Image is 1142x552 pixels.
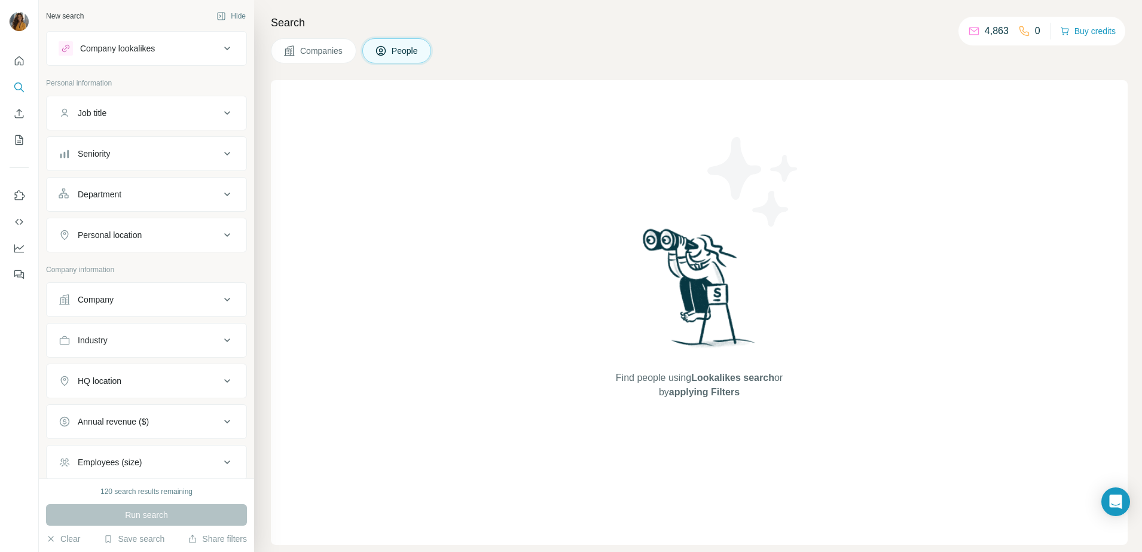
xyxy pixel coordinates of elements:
button: Hide [208,7,254,25]
div: Employees (size) [78,456,142,468]
button: Employees (size) [47,448,246,477]
h4: Search [271,14,1128,31]
button: My lists [10,129,29,151]
button: Share filters [188,533,247,545]
img: Avatar [10,12,29,31]
button: Quick start [10,50,29,72]
div: Annual revenue ($) [78,416,149,428]
span: People [392,45,419,57]
div: New search [46,11,84,22]
button: Feedback [10,264,29,285]
button: Buy credits [1060,23,1116,39]
img: Surfe Illustration - Woman searching with binoculars [637,225,762,359]
span: Find people using or by [603,371,795,399]
div: Company lookalikes [80,42,155,54]
div: Seniority [78,148,110,160]
img: Surfe Illustration - Stars [700,128,807,236]
button: Department [47,180,246,209]
button: Save search [103,533,164,545]
button: Seniority [47,139,246,168]
div: Job title [78,107,106,119]
p: Company information [46,264,247,275]
button: Company lookalikes [47,34,246,63]
button: Dashboard [10,237,29,259]
p: 4,863 [985,24,1009,38]
button: Use Surfe API [10,211,29,233]
p: 0 [1035,24,1040,38]
button: Search [10,77,29,98]
button: Company [47,285,246,314]
button: Job title [47,99,246,127]
button: Personal location [47,221,246,249]
button: Use Surfe on LinkedIn [10,185,29,206]
div: Industry [78,334,108,346]
div: Personal location [78,229,142,241]
div: HQ location [78,375,121,387]
button: Clear [46,533,80,545]
button: HQ location [47,367,246,395]
span: Lookalikes search [691,373,774,383]
div: Department [78,188,121,200]
div: Open Intercom Messenger [1101,487,1130,516]
p: Personal information [46,78,247,89]
div: 120 search results remaining [100,486,193,497]
span: applying Filters [669,387,740,397]
div: Company [78,294,114,306]
button: Annual revenue ($) [47,407,246,436]
span: Companies [300,45,344,57]
button: Enrich CSV [10,103,29,124]
button: Industry [47,326,246,355]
